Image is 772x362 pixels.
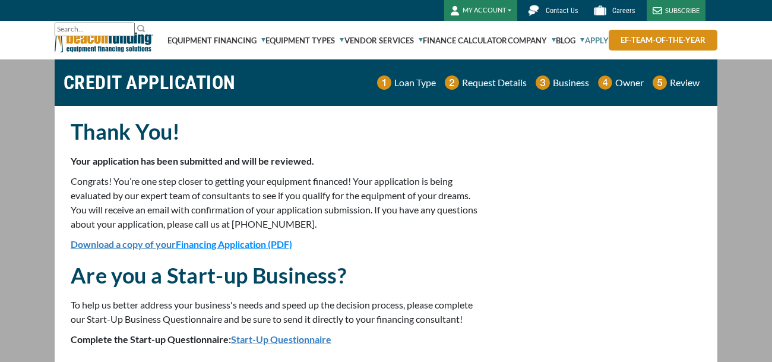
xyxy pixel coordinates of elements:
p: Review [670,75,700,90]
p: Your application has been submitted and will be reviewed. [71,154,482,168]
a: Clear search text [122,25,132,34]
img: Number 1 [377,75,391,90]
p: To help us better address your business's needs and speed up the decision process, please complet... [71,298,482,326]
img: Number 3 [536,75,550,90]
span: Careers [612,7,635,15]
a: Download a copy of yourFinancing Application (PDF) [71,238,292,250]
input: Search [55,23,135,36]
img: Number 5 [653,75,667,90]
h1: CREDIT APPLICATION [64,65,236,100]
p: Business [553,75,589,90]
p: Congrats! You’re one step closer to getting your equipment financed! Your application is being ev... [71,174,482,231]
p: Complete the Start-up Questionnaire: [71,332,482,347]
a: Finance Calculator [423,21,507,59]
p: Request Details [462,75,527,90]
a: Blog [556,21,584,59]
a: ef-team-of-the-year [609,30,717,51]
h2: Thank You! [71,118,482,145]
h2: Are you a Start-up Business? [71,262,482,289]
img: Search [137,24,146,33]
p: Loan Type [394,75,436,90]
a: Company [508,21,556,59]
a: Equipment Types [265,21,344,59]
img: Beacon Funding Corporation logo [55,21,153,59]
a: Equipment Financing [167,21,265,59]
img: Number 2 [445,75,459,90]
img: Number 4 [598,75,612,90]
span: Contact Us [546,7,578,15]
a: Apply [585,21,609,59]
a: Start-Up Questionnaire [231,333,331,345]
span: Financing Application (PDF) [176,238,292,250]
p: Owner [615,75,644,90]
a: Vendor Services [344,21,423,59]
